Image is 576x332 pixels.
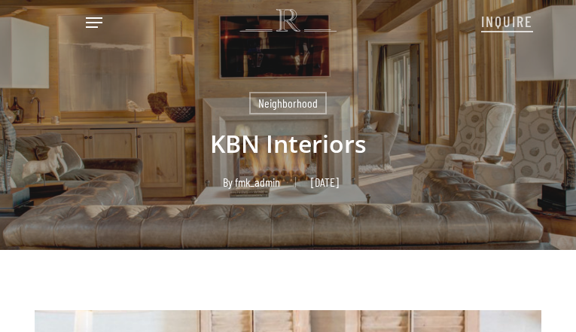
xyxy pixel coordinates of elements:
a: fmk_admin [235,175,280,189]
a: INQUIRE [481,5,533,36]
a: Neighborhood [249,92,327,114]
span: By [223,177,233,187]
span: INQUIRE [481,12,533,30]
span: [DATE] [295,177,354,187]
h1: KBN Interiors [35,114,541,173]
a: Navigation Menu [86,15,102,30]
